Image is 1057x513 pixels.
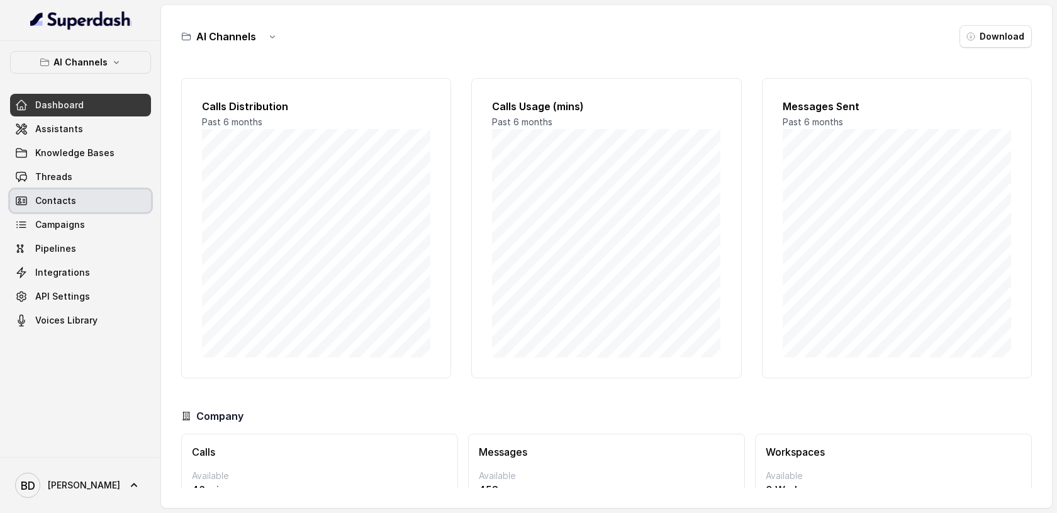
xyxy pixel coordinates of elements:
[766,482,1021,497] p: 0 Workspaces
[479,444,734,459] h3: Messages
[492,116,552,127] span: Past 6 months
[10,237,151,260] a: Pipelines
[35,194,76,207] span: Contacts
[35,123,83,135] span: Assistants
[10,468,151,503] a: [PERSON_NAME]
[479,470,734,482] p: Available
[35,290,90,303] span: API Settings
[492,99,720,114] h2: Calls Usage (mins)
[202,99,430,114] h2: Calls Distribution
[21,479,35,492] text: BD
[35,171,72,183] span: Threads
[10,309,151,332] a: Voices Library
[35,218,85,231] span: Campaigns
[10,118,151,140] a: Assistants
[35,147,115,159] span: Knowledge Bases
[10,166,151,188] a: Threads
[10,261,151,284] a: Integrations
[479,482,734,497] p: 453 messages
[196,29,256,44] h3: AI Channels
[35,242,76,255] span: Pipelines
[35,266,90,279] span: Integrations
[30,10,131,30] img: light.svg
[196,409,243,424] h3: Company
[10,94,151,116] a: Dashboard
[766,470,1021,482] p: Available
[783,99,1011,114] h2: Messages Sent
[10,285,151,308] a: API Settings
[53,55,108,70] p: AI Channels
[35,314,98,327] span: Voices Library
[783,116,843,127] span: Past 6 months
[10,142,151,164] a: Knowledge Bases
[202,116,262,127] span: Past 6 months
[192,482,447,497] p: 46 mins
[10,213,151,236] a: Campaigns
[10,189,151,212] a: Contacts
[766,444,1021,459] h3: Workspaces
[959,25,1032,48] button: Download
[192,444,447,459] h3: Calls
[35,99,84,111] span: Dashboard
[48,479,120,492] span: [PERSON_NAME]
[192,470,447,482] p: Available
[10,51,151,74] button: AI Channels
